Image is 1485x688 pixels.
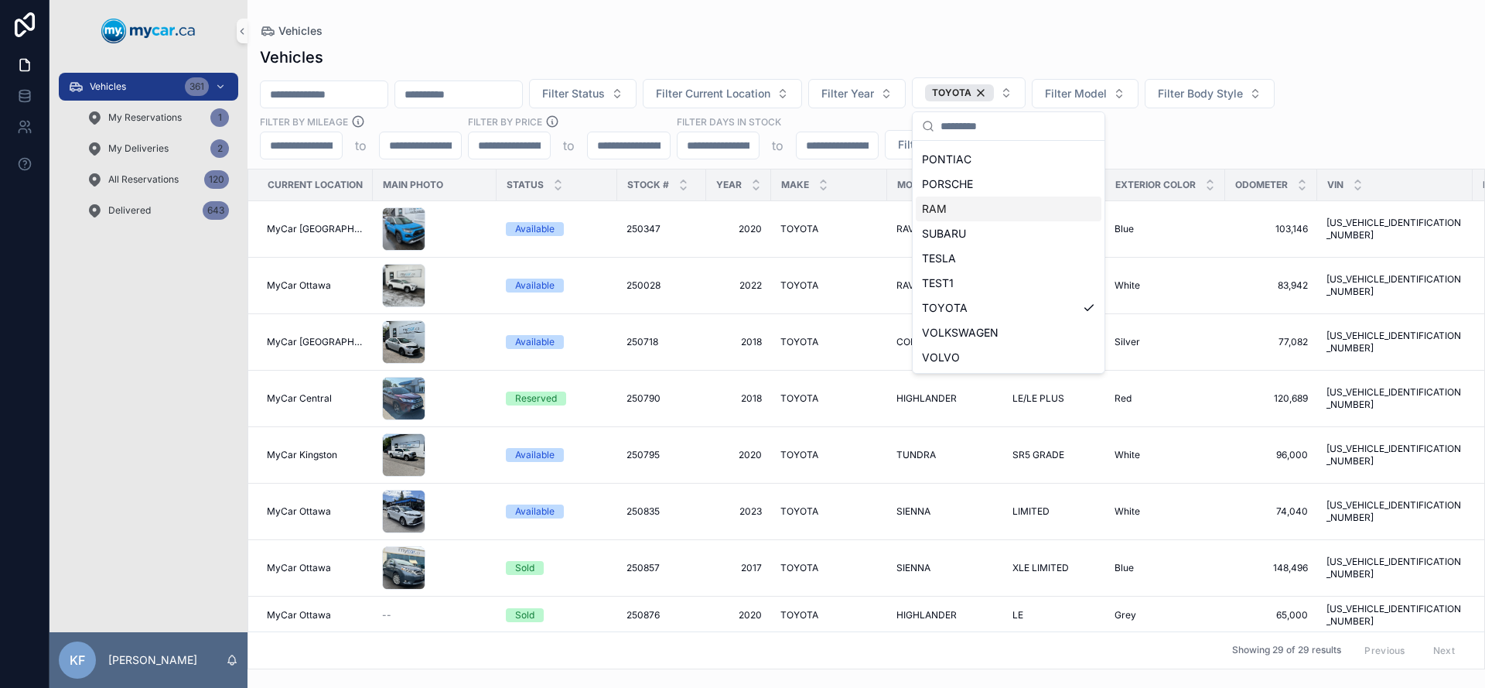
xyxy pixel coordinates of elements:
span: LE/LE PLUS [1012,392,1064,405]
a: 2020 [715,449,762,461]
span: Filter Sales Type [898,137,985,152]
a: TOYOTA [780,392,878,405]
a: White [1115,449,1216,461]
a: 2018 [715,336,762,348]
a: MyCar Central [267,392,364,405]
a: 120,689 [1234,392,1308,405]
a: 250835 [626,505,697,518]
span: My Reservations [108,111,182,124]
span: Blue [1115,223,1134,235]
span: [US_VEHICLE_IDENTIFICATION_NUMBER] [1326,330,1463,354]
p: [PERSON_NAME] [108,652,197,668]
span: TOYOTA [932,87,971,99]
a: [US_VEHICLE_IDENTIFICATION_NUMBER] [1326,603,1463,628]
span: Year [716,179,742,191]
span: SUBARU [922,226,966,241]
a: Blue [1115,223,1216,235]
a: 74,040 [1234,505,1308,518]
span: 148,496 [1234,562,1308,574]
a: 2023 [715,505,762,518]
span: 83,942 [1234,279,1308,292]
a: 96,000 [1234,449,1308,461]
img: App logo [101,19,196,43]
span: 250876 [626,609,660,621]
span: TEST1 [922,276,954,291]
div: Suggestions [913,141,1104,373]
a: SIENNA [896,562,994,574]
span: MyCar Ottawa [267,609,331,621]
span: Filter Current Location [656,86,770,101]
a: MyCar [GEOGRAPHIC_DATA] [267,223,364,235]
a: [US_VEHICLE_IDENTIFICATION_NUMBER] [1326,386,1463,411]
a: LE/LE PLUS [1012,392,1096,405]
a: 2020 [715,609,762,621]
a: LIMITED [1012,505,1096,518]
span: Stock # [627,179,669,191]
span: Model [897,179,930,191]
a: Reserved [506,392,608,406]
a: COROLLA [896,336,994,348]
a: Delivered643 [77,197,238,224]
span: KF [70,651,85,669]
span: All Reservations [108,173,179,186]
span: Vehicles [90,80,126,93]
a: TOYOTA [780,279,878,292]
a: TOYOTA [780,562,878,574]
span: TOYOTA [780,392,818,405]
span: White [1115,279,1140,292]
div: Available [515,505,555,519]
span: 103,146 [1234,223,1308,235]
a: 2022 [715,279,762,292]
a: [US_VEHICLE_IDENTIFICATION_NUMBER] [1326,217,1463,241]
a: TOYOTA [780,223,878,235]
div: 643 [203,201,229,220]
span: PORSCHE [922,176,973,192]
a: [US_VEHICLE_IDENTIFICATION_NUMBER] [1326,443,1463,467]
p: to [355,136,367,155]
a: 2020 [715,223,762,235]
span: My Deliveries [108,142,169,155]
span: Delivered [108,204,151,217]
span: TOYOTA [780,336,818,348]
button: Select Button [885,130,1016,159]
span: TOYOTA [780,505,818,518]
a: HIGHLANDER [896,609,994,621]
a: 77,082 [1234,336,1308,348]
span: LIMITED [1012,505,1050,518]
a: -- [382,609,487,621]
a: 65,000 [1234,609,1308,621]
span: MyCar Ottawa [267,279,331,292]
span: Silver [1115,336,1140,348]
span: RAM [922,201,947,217]
a: RAV4 [896,223,994,235]
a: [US_VEHICLE_IDENTIFICATION_NUMBER] [1326,499,1463,524]
span: Filter Model [1045,86,1107,101]
span: -- [382,609,391,621]
div: Available [515,448,555,462]
p: to [772,136,783,155]
span: HIGHLANDER [896,392,957,405]
a: White [1115,505,1216,518]
span: TOYOTA [780,223,818,235]
span: Vehicles [278,23,323,39]
span: 250795 [626,449,660,461]
span: XLE LIMITED [1012,562,1069,574]
a: LE [1012,609,1096,621]
a: SIENNA [896,505,994,518]
a: Available [506,448,608,462]
a: RAV4 [896,279,994,292]
span: 250718 [626,336,658,348]
a: My Reservations1 [77,104,238,132]
a: 250876 [626,609,697,621]
span: TOYOTA [780,562,818,574]
a: Available [506,279,608,293]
